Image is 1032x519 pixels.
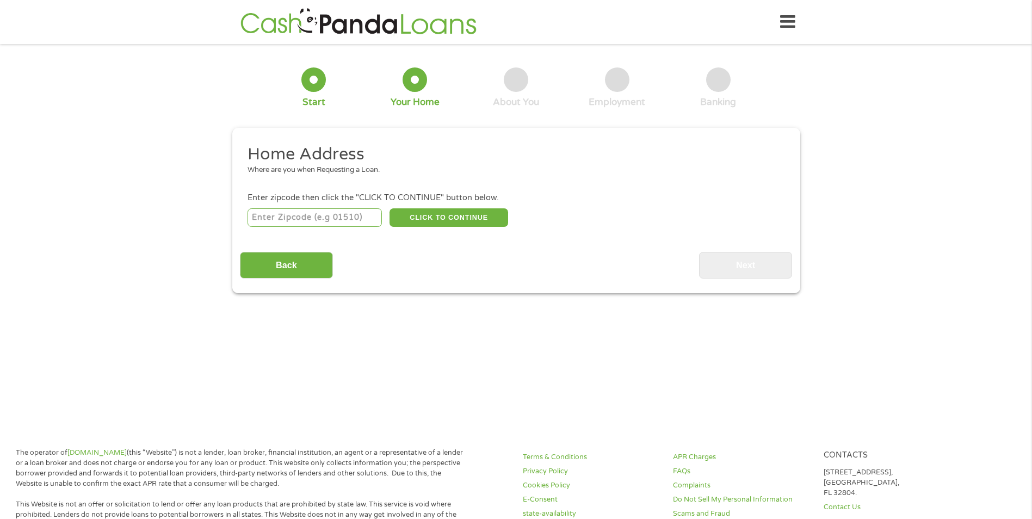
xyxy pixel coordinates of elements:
a: Cookies Policy [523,480,660,491]
button: CLICK TO CONTINUE [390,208,508,227]
h2: Home Address [248,144,776,165]
input: Next [699,252,792,279]
div: Employment [589,96,645,108]
div: Start [302,96,325,108]
input: Back [240,252,333,279]
div: Your Home [391,96,440,108]
a: FAQs [673,466,810,477]
img: GetLoanNow Logo [237,7,480,38]
a: E-Consent [523,495,660,505]
div: Where are you when Requesting a Loan. [248,165,776,176]
p: [STREET_ADDRESS], [GEOGRAPHIC_DATA], FL 32804. [824,467,961,498]
input: Enter Zipcode (e.g 01510) [248,208,382,227]
p: The operator of (this “Website”) is not a lender, loan broker, financial institution, an agent or... [16,448,467,489]
h4: Contacts [824,450,961,461]
a: Do Not Sell My Personal Information [673,495,810,505]
div: About You [493,96,539,108]
a: APR Charges [673,452,810,462]
a: [DOMAIN_NAME] [67,448,127,457]
a: Terms & Conditions [523,452,660,462]
div: Banking [700,96,736,108]
a: Contact Us [824,502,961,512]
div: Enter zipcode then click the "CLICK TO CONTINUE" button below. [248,192,784,204]
a: Complaints [673,480,810,491]
a: Privacy Policy [523,466,660,477]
